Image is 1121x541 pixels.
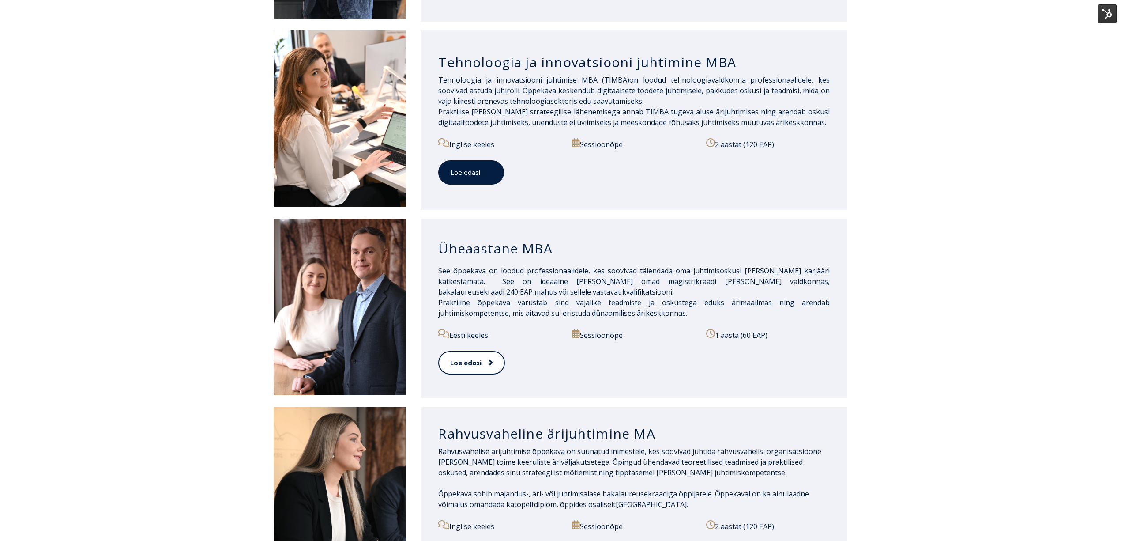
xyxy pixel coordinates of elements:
[438,520,562,532] p: Inglise keeles
[438,107,830,127] span: Praktilise [PERSON_NAME] strateegilise lähenemisega annab TIMBA tugeva aluse ärijuhtimises ning a...
[438,298,830,318] span: Praktiline õppekava varustab sind vajalike teadmiste ja oskustega eduks ärimaailmas ning arendab ...
[438,75,830,106] span: on loodud tehnoloogiavaldkonna professionaalidele, kes soovivad astuda juhirolli. Õppekava kesken...
[557,499,616,509] span: , õppides osaliselt
[706,138,830,150] p: 2 aastat (120 EAP)
[438,489,809,509] span: Õppekaval on ka ainulaadne võimalus omandada ka
[687,499,688,509] span: .
[274,219,406,395] img: DSC_1995
[438,138,562,150] p: Inglise keeles
[1098,4,1117,23] img: HubSpot Tools Menu Toggle
[438,446,821,477] span: Rahvusvahelise ärijuhtimise õppekava on suunatud inimestele, kes soovivad juhtida rahvusvahelisi ...
[706,520,830,532] p: 2 aastat (120 EAP)
[572,138,696,150] p: Sessioonõpe
[438,329,562,340] p: Eesti keeles
[572,329,696,340] p: Sessioonõpe
[438,489,713,499] span: Õppekava sobib majandus-, äri- või juhtimisalase bakalaureusekraadiga õppijatele.
[514,499,557,509] span: topeltdiplom
[572,520,696,532] p: Sessioonõpe
[706,329,830,340] p: 1 aasta (60 EAP)
[438,425,830,442] h3: Rahvusvaheline ärijuhtimine MA
[438,75,629,85] span: Tehnoloogia ja innovatsiooni juhtimise MBA (TIMBA)
[438,351,505,375] a: Loe edasi
[438,240,830,257] h3: Üheaastane MBA
[274,30,406,207] img: DSC_2558
[438,266,830,297] span: See õppekava on loodud professionaalidele, kes soovivad täiendada oma juhtimisoskusi [PERSON_NAME...
[438,160,504,185] a: Loe edasi
[438,54,830,71] h3: Tehnoloogia ja innovatsiooni juhtimine MBA
[616,499,687,509] span: [GEOGRAPHIC_DATA]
